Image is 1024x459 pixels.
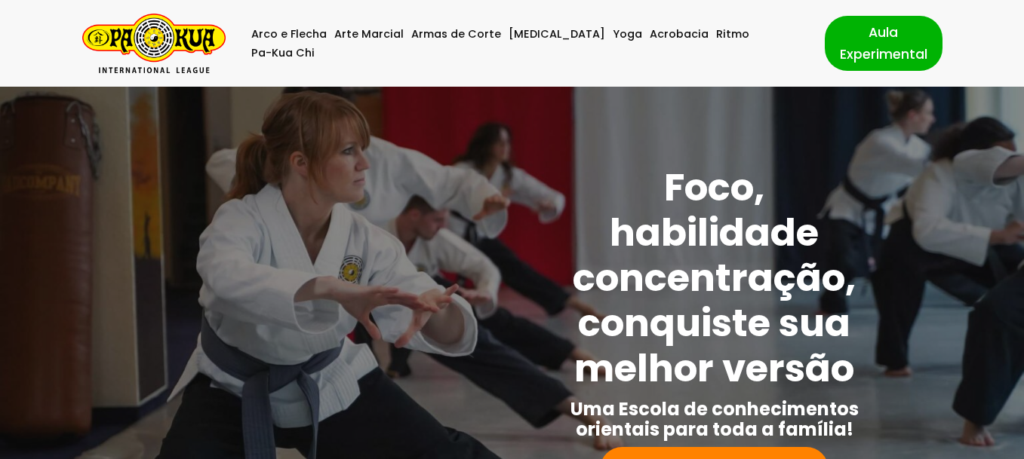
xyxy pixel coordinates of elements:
[411,25,501,44] a: Armas de Corte
[509,25,605,44] a: [MEDICAL_DATA]
[573,161,856,395] strong: Foco, habilidade concentração, conquiste sua melhor versão
[613,25,642,44] a: Yoga
[82,14,226,73] a: Pa-Kua Brasil Uma Escola de conhecimentos orientais para toda a família. Foco, habilidade concent...
[650,25,709,44] a: Acrobacia
[251,44,315,63] a: Pa-Kua Chi
[570,396,859,442] strong: Uma Escola de conhecimentos orientais para toda a família!
[825,16,943,70] a: Aula Experimental
[716,25,749,44] a: Ritmo
[248,25,802,63] div: Menu primário
[334,25,404,44] a: Arte Marcial
[251,25,327,44] a: Arco e Flecha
